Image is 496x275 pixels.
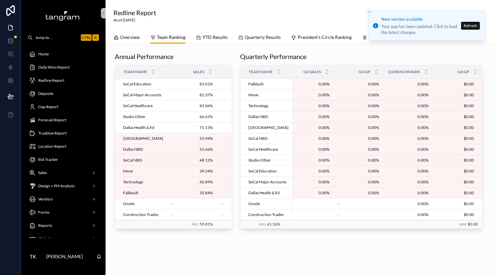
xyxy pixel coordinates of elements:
span: $0.00 [433,179,474,185]
a: 0.00% [337,81,379,87]
span: 48.12% [171,158,213,163]
span: 0.00% [387,147,428,152]
a: Forms [25,206,102,218]
span: 57.94% [221,147,262,152]
a: 0.00% [288,190,329,196]
a: Studio Other [248,158,289,163]
a: $0.00 [433,158,474,163]
small: Sum [459,223,466,226]
span: 0.00% [387,179,428,185]
a: 0.00% [337,136,379,141]
span: 0.00% [337,168,379,174]
a: SoCal NBD [248,136,289,141]
span: 42.89% [171,179,213,185]
span: TK [30,253,36,260]
a: Daily Wins Report [25,61,102,73]
a: SoCal Major Accounts [123,92,163,98]
a: Deposits [25,88,102,100]
a: 0.00% [288,81,329,87]
span: Onsite [123,201,135,206]
span: Team Ranking [157,34,185,41]
a: $0.00 [433,168,474,174]
a: 83.06% [171,103,213,108]
span: Onsite [248,201,260,206]
a: President's Circle Ranking [291,31,352,45]
a: 0.00% [387,136,428,141]
img: App logo [46,11,81,21]
a: Trueblue Report [25,127,102,139]
span: Sales [38,170,47,175]
a: Quarterly Results [238,31,281,45]
a: 79.18% [221,103,262,108]
a: 0.00% [337,179,379,185]
span: Vendors [38,197,53,202]
a: SoCal Education [248,168,289,174]
span: 83.01% [171,81,213,87]
a: $0.00 [433,136,474,141]
a: Vendors [25,193,102,205]
button: Jump to...CtrlK [25,32,102,44]
a: 0.00% [387,92,428,98]
span: 0.00% [337,147,379,152]
p: [PERSON_NAME] [46,253,83,260]
span: SoCal Major Accounts [248,179,287,185]
a: 76.50% [221,125,262,130]
span: 0.00% [288,158,329,163]
a: 51.66% [171,147,213,152]
a: 43.60% [221,168,262,174]
span: 59.53% [221,136,262,141]
a: 82.65% [221,92,262,98]
a: 0.00% [288,125,329,130]
span: As of [DATE] [113,17,156,23]
span: 0.00% [387,125,428,130]
span: Move [248,92,258,98]
span: 0.00% [387,212,428,217]
a: $0.00 [433,147,474,152]
a: 0.00% [337,190,379,196]
a: SoCal Healthcare [248,147,289,152]
span: Team Name [123,69,147,75]
a: Onsite [123,201,163,206]
a: 0.00% [288,136,329,141]
span: YTD Results [202,34,228,41]
span: Dallas NBD [123,147,143,152]
a: Goals [362,31,380,45]
span: [GEOGRAPHIC_DATA] [248,125,289,130]
a: Falkbuilt [248,81,289,87]
a: Dallas NBD [123,147,163,152]
span: 61.16% [267,222,280,227]
a: 0.00% [288,103,329,108]
span: 0.00% [387,190,428,196]
span: 0.00% [288,179,329,185]
a: Reports [25,220,102,231]
div: New version available [381,16,459,23]
a: -- [171,201,213,206]
a: $0.00 [433,201,474,206]
a: Falkbuilt [123,190,163,196]
a: 0.00% [337,158,379,163]
span: 0.00% [387,201,428,206]
span: $0.00 [433,92,474,98]
a: $0.00 [433,114,474,119]
a: Construction Trades [123,212,163,217]
span: K [93,35,98,40]
a: Home [25,48,102,60]
a: Dallas NBD [248,114,289,119]
a: 0.00% [387,103,428,108]
a: 77.67% [221,114,262,119]
span: Dallas Health & Ed [248,190,280,196]
a: 0.00% [387,114,428,119]
span: 48.15% [221,158,262,163]
a: 0.00% [288,168,329,174]
a: Studio Other [123,114,163,119]
span: Falkbuilt [123,190,138,196]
